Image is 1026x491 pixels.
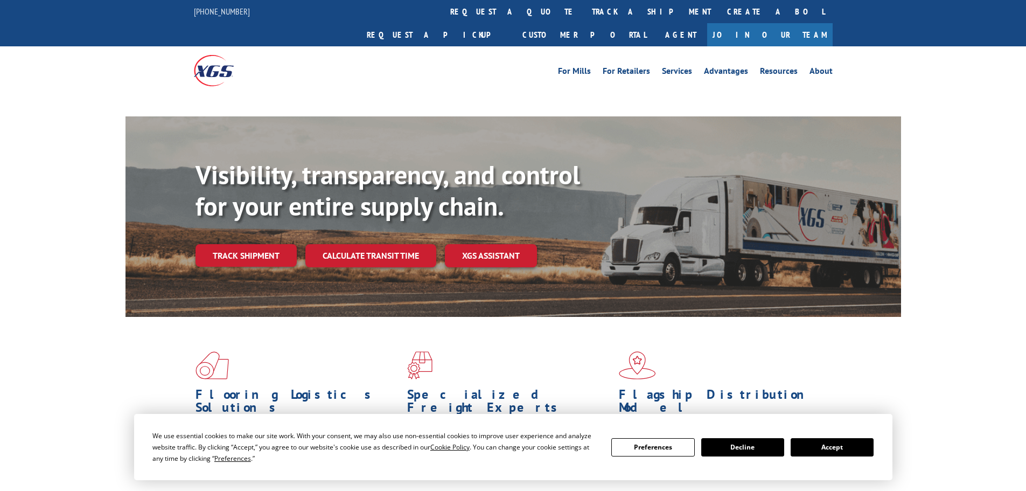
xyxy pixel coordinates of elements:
[701,438,784,457] button: Decline
[760,67,798,79] a: Resources
[707,23,833,46] a: Join Our Team
[430,442,470,452] span: Cookie Policy
[704,67,748,79] a: Advantages
[619,351,656,379] img: xgs-icon-flagship-distribution-model-red
[558,67,591,79] a: For Mills
[619,388,822,419] h1: Flagship Distribution Model
[514,23,654,46] a: Customer Portal
[603,67,650,79] a: For Retailers
[407,388,611,419] h1: Specialized Freight Experts
[196,244,297,267] a: Track shipment
[194,6,250,17] a: [PHONE_NUMBER]
[196,388,399,419] h1: Flooring Logistics Solutions
[445,244,537,267] a: XGS ASSISTANT
[359,23,514,46] a: Request a pickup
[809,67,833,79] a: About
[134,414,892,480] div: Cookie Consent Prompt
[305,244,436,267] a: Calculate transit time
[152,430,598,464] div: We use essential cookies to make our site work. With your consent, we may also use non-essential ...
[214,454,251,463] span: Preferences
[662,67,692,79] a: Services
[611,438,694,457] button: Preferences
[407,351,432,379] img: xgs-icon-focused-on-flooring-red
[791,438,874,457] button: Accept
[654,23,707,46] a: Agent
[196,158,580,223] b: Visibility, transparency, and control for your entire supply chain.
[196,351,229,379] img: xgs-icon-total-supply-chain-intelligence-red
